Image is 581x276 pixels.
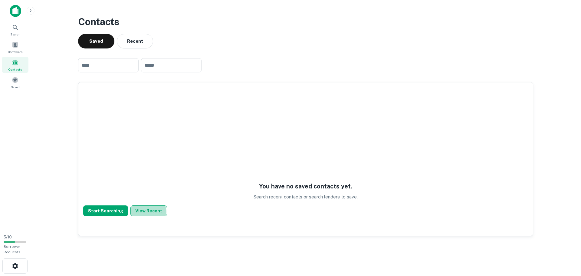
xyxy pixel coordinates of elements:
span: Saved [11,85,20,89]
span: Search [10,32,20,37]
button: View Recent [130,205,167,216]
p: Search recent contacts or search lenders to save. [254,193,358,201]
span: 5 / 10 [4,235,12,239]
h5: You have no saved contacts yet. [259,182,352,191]
a: Saved [2,74,28,91]
span: Borrowers [8,49,22,54]
iframe: Chat Widget [551,208,581,237]
button: Saved [78,34,114,48]
button: Recent [117,34,153,48]
a: Borrowers [2,39,28,55]
a: Contacts [2,57,28,73]
a: Search [2,22,28,38]
span: Borrower Requests [4,244,21,254]
button: Start Searching [83,205,128,216]
span: Contacts [8,67,22,72]
h3: Contacts [78,15,533,29]
img: capitalize-icon.png [10,5,21,17]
